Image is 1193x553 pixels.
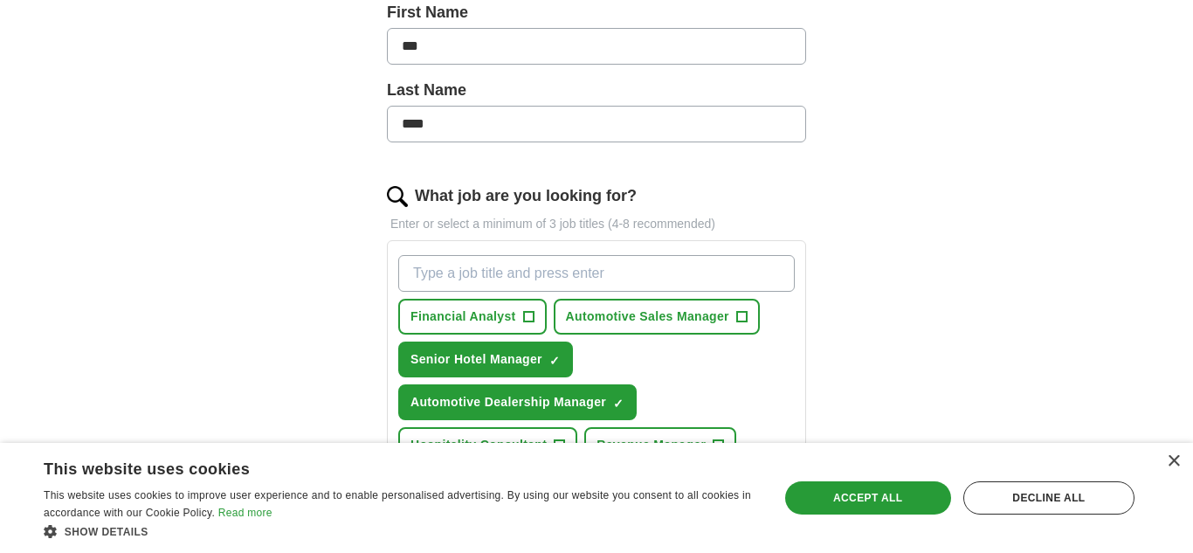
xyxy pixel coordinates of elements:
[398,427,577,463] button: Hospitality Consultant
[596,436,706,454] span: Revenue Manager
[44,453,713,480] div: This website uses cookies
[398,342,573,377] button: Senior Hotel Manager✓
[65,526,148,538] span: Show details
[398,299,547,335] button: Financial Analyst
[398,255,795,292] input: Type a job title and press enter
[410,308,516,326] span: Financial Analyst
[566,308,729,326] span: Automotive Sales Manager
[613,397,624,411] span: ✓
[554,299,760,335] button: Automotive Sales Manager
[584,427,736,463] button: Revenue Manager
[963,481,1134,515] div: Decline all
[387,79,806,102] label: Last Name
[1167,455,1180,468] div: Close
[387,215,806,233] p: Enter or select a minimum of 3 job titles (4-8 recommended)
[387,186,408,207] img: search.png
[410,350,542,369] span: Senior Hotel Manager
[549,354,560,368] span: ✓
[410,436,547,454] span: Hospitality Consultant
[398,384,637,420] button: Automotive Dealership Manager✓
[415,184,637,208] label: What job are you looking for?
[44,489,751,519] span: This website uses cookies to improve user experience and to enable personalised advertising. By u...
[44,522,756,540] div: Show details
[218,507,272,519] a: Read more, opens a new window
[387,1,806,24] label: First Name
[410,393,606,411] span: Automotive Dealership Manager
[785,481,951,515] div: Accept all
